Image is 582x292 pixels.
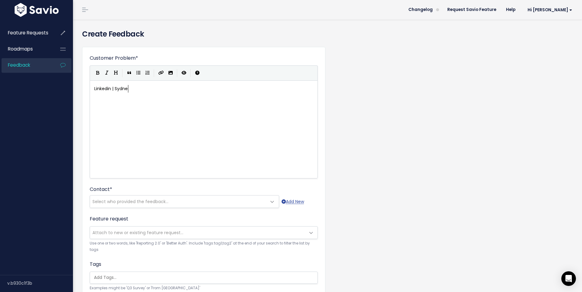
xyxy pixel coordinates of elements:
[177,69,178,77] i: |
[561,271,576,286] div: Open Intercom Messenger
[156,69,166,78] button: Create Link
[90,261,101,268] label: Tags
[190,69,191,77] i: |
[102,69,111,78] button: Italic
[13,3,60,17] img: logo-white.9d6f32f41409.svg
[528,8,572,12] span: Hi [PERSON_NAME]
[94,86,128,92] span: Linkedin | Sydne
[90,55,138,62] label: Customer Problem
[520,5,577,15] a: Hi [PERSON_NAME]
[122,69,123,77] i: |
[92,274,319,281] input: Add Tags...
[2,26,50,40] a: Feature Requests
[8,62,30,68] span: Feedback
[82,29,573,40] h4: Create Feedback
[8,46,33,52] span: Roadmaps
[2,58,50,72] a: Feedback
[90,186,112,193] label: Contact
[408,8,433,12] span: Changelog
[92,230,183,236] span: Attach to new or existing feature request...
[134,69,143,78] button: Generic List
[442,5,501,14] a: Request Savio Feature
[179,69,189,78] button: Toggle Preview
[2,42,50,56] a: Roadmaps
[282,198,304,206] a: Add New
[8,30,48,36] span: Feature Requests
[111,69,120,78] button: Heading
[93,69,102,78] button: Bold
[143,69,152,78] button: Numbered List
[90,285,318,291] small: Examples might be 'Q3 Survey' or 'From [GEOGRAPHIC_DATA]'
[125,69,134,78] button: Quote
[166,69,175,78] button: Import an image
[501,5,520,14] a: Help
[90,240,318,253] small: Use one or two words, like 'Reporting 2.0' or 'Better Auth'. Include 'tags:tag1,tag2' at the end ...
[92,199,168,205] span: Select who provided the feedback...
[193,69,202,78] button: Markdown Guide
[90,215,128,223] label: Feature request
[7,275,73,291] div: v.b930c1f3b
